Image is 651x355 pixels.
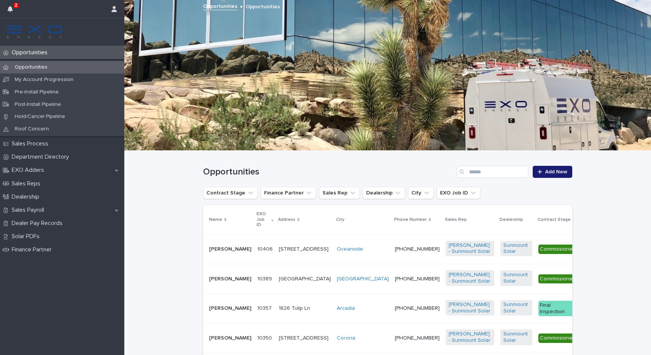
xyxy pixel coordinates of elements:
a: Sunmount Solar [503,331,529,344]
p: Finance Partner [9,246,58,253]
div: Commissioned [538,274,577,284]
p: 10350 [257,334,274,341]
span: Add New [545,169,567,174]
a: [PERSON_NAME] - Sunmount Solar [449,242,491,255]
p: 2 [15,3,17,8]
p: 10389 [257,274,274,282]
a: Add New [533,166,572,178]
p: Department Directory [9,153,75,161]
div: 2 [8,5,17,18]
p: My Account Progression [9,77,79,83]
p: Opportunities [9,49,53,56]
button: Finance Partner [261,187,316,199]
p: Sales Rep [445,216,467,224]
p: Address [278,216,295,224]
p: Opportunities [9,64,53,70]
a: [PHONE_NUMBER] [395,335,440,341]
a: [GEOGRAPHIC_DATA] [337,276,389,282]
p: Contract Stage [538,216,571,224]
p: Dealer Pay Records [9,220,69,227]
button: City [408,187,434,199]
a: [PHONE_NUMBER] [395,276,440,282]
p: Dealership [9,193,45,200]
p: City [336,216,344,224]
p: 10357 [257,304,273,312]
button: EXO Job ID [437,187,480,199]
p: Dealership [500,216,523,224]
p: [GEOGRAPHIC_DATA] [279,276,331,282]
div: Commissioned [538,334,577,343]
p: Roof Concern [9,126,55,132]
a: Sunmount Solar [503,242,529,255]
p: Opportunities [246,2,280,10]
p: EXO Job ID [257,210,269,229]
img: FKS5r6ZBThi8E5hshIGi [6,24,63,40]
p: [PERSON_NAME] [209,335,251,341]
p: [STREET_ADDRESS] [279,335,331,341]
p: Name [209,216,222,224]
p: Pre-Install Pipeline [9,89,65,95]
a: Opportunities [203,2,237,10]
a: [PERSON_NAME] - Sunmount Solar [449,272,491,285]
p: Sales Process [9,140,54,147]
h1: Opportunities [203,167,454,177]
a: [PHONE_NUMBER] [395,306,440,311]
p: 10406 [257,245,274,252]
p: EXO Adders [9,167,50,174]
p: [PERSON_NAME] [209,276,251,282]
a: [PERSON_NAME] - Sunmount Solar [449,331,491,344]
p: Sales Reps [9,180,46,187]
a: [PHONE_NUMBER] [395,246,440,252]
p: Phone Number [394,216,427,224]
p: Solar PDFs [9,233,46,240]
p: Sales Payroll [9,207,50,214]
p: Hold/Cancel Pipeline [9,113,71,120]
input: Search [457,166,528,178]
p: Post-Install Pipeline [9,101,67,108]
p: [PERSON_NAME] [209,305,251,312]
button: Sales Rep [319,187,360,199]
a: Arcadia [337,305,355,312]
button: Contract Stage [203,187,258,199]
a: Oceanside [337,246,363,252]
p: [STREET_ADDRESS] [279,246,331,252]
p: 1826 Tulip Ln [279,305,331,312]
p: [PERSON_NAME] [209,246,251,252]
div: Commissioned [538,245,577,254]
div: Final Inspection [538,301,577,317]
a: Corona [337,335,355,341]
a: Sunmount Solar [503,272,529,285]
a: Sunmount Solar [503,301,529,314]
a: [PERSON_NAME] - Sunmount Solar [449,301,491,314]
button: Dealership [363,187,405,199]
